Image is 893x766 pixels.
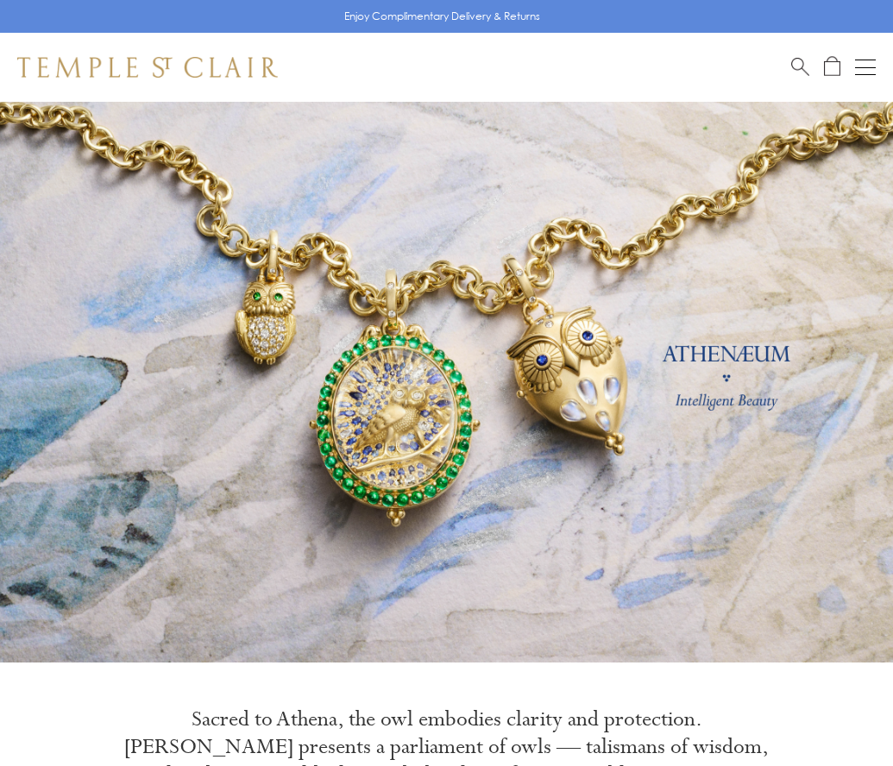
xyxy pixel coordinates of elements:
a: Open Shopping Bag [824,56,840,78]
a: Search [791,56,809,78]
img: Temple St. Clair [17,57,278,78]
button: Open navigation [855,57,876,78]
p: Enjoy Complimentary Delivery & Returns [344,8,540,25]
